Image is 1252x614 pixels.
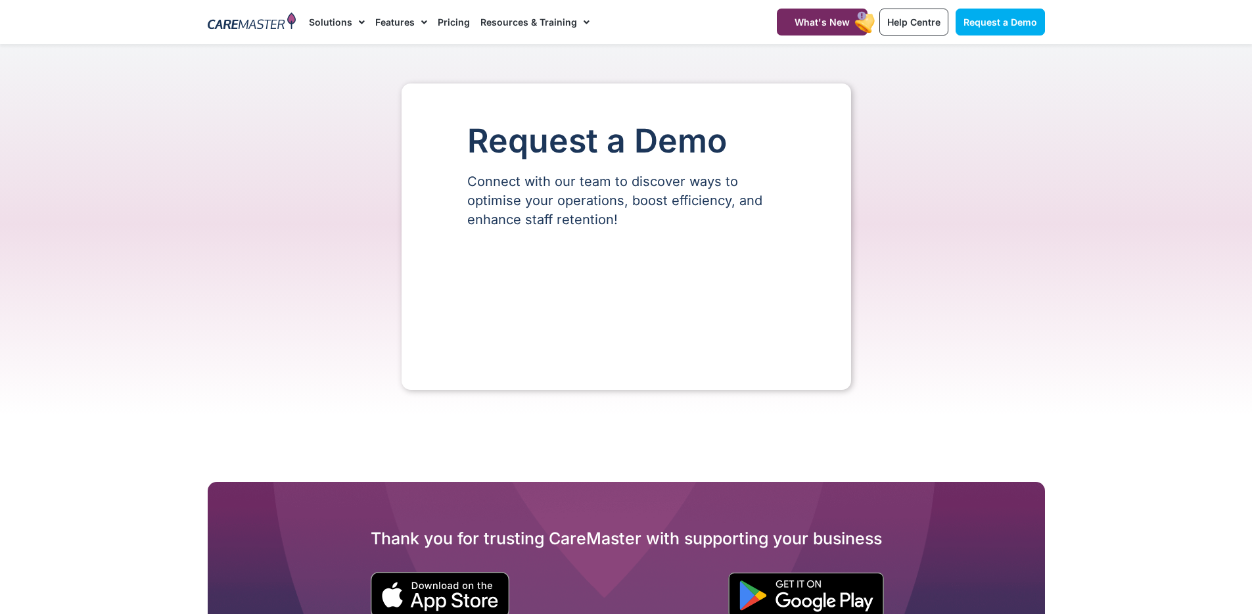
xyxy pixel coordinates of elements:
h2: Thank you for trusting CareMaster with supporting your business [208,528,1045,549]
h1: Request a Demo [467,123,785,159]
p: Connect with our team to discover ways to optimise your operations, boost efficiency, and enhance... [467,172,785,229]
img: CareMaster Logo [208,12,296,32]
a: Help Centre [879,9,948,35]
a: Request a Demo [956,9,1045,35]
span: Request a Demo [963,16,1037,28]
span: Help Centre [887,16,940,28]
a: What's New [777,9,868,35]
span: What's New [795,16,850,28]
iframe: Form 0 [467,252,785,350]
